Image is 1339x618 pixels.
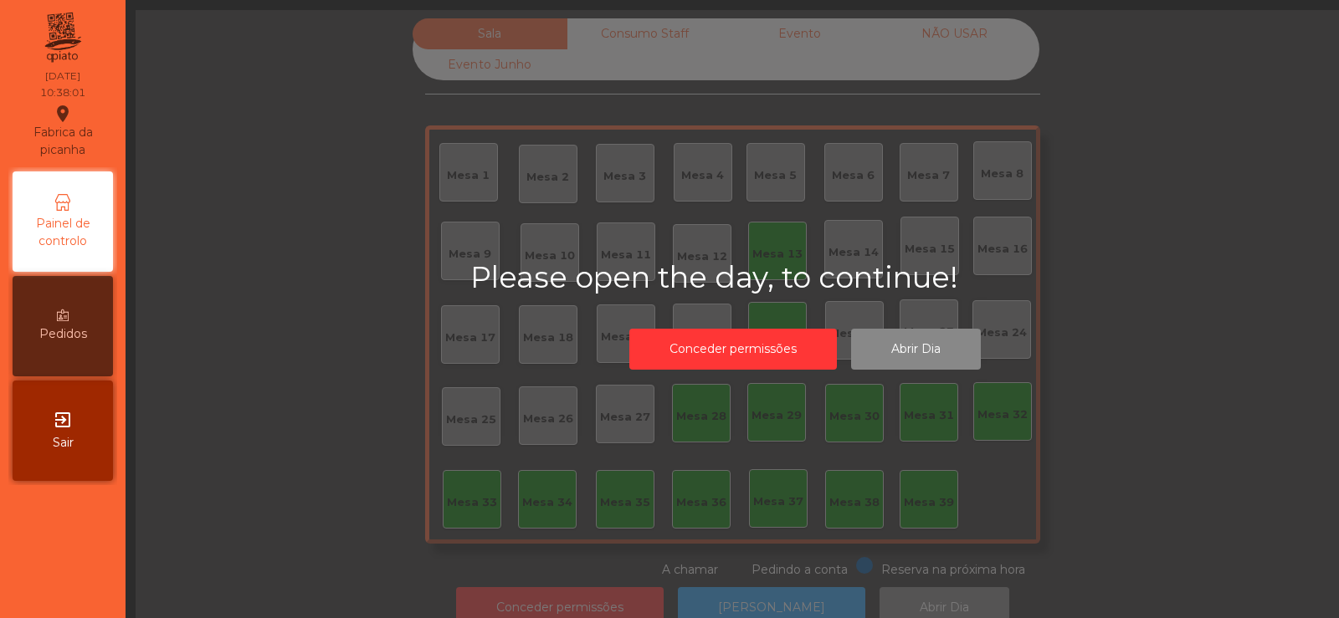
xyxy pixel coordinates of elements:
[851,329,981,370] button: Abrir Dia
[42,8,83,67] img: qpiato
[53,104,73,124] i: location_on
[629,329,837,370] button: Conceder permissões
[40,85,85,100] div: 10:38:01
[470,260,1140,295] h2: Please open the day, to continue!
[13,104,112,159] div: Fabrica da picanha
[53,410,73,430] i: exit_to_app
[39,325,87,343] span: Pedidos
[53,434,74,452] span: Sair
[17,215,109,250] span: Painel de controlo
[45,69,80,84] div: [DATE]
